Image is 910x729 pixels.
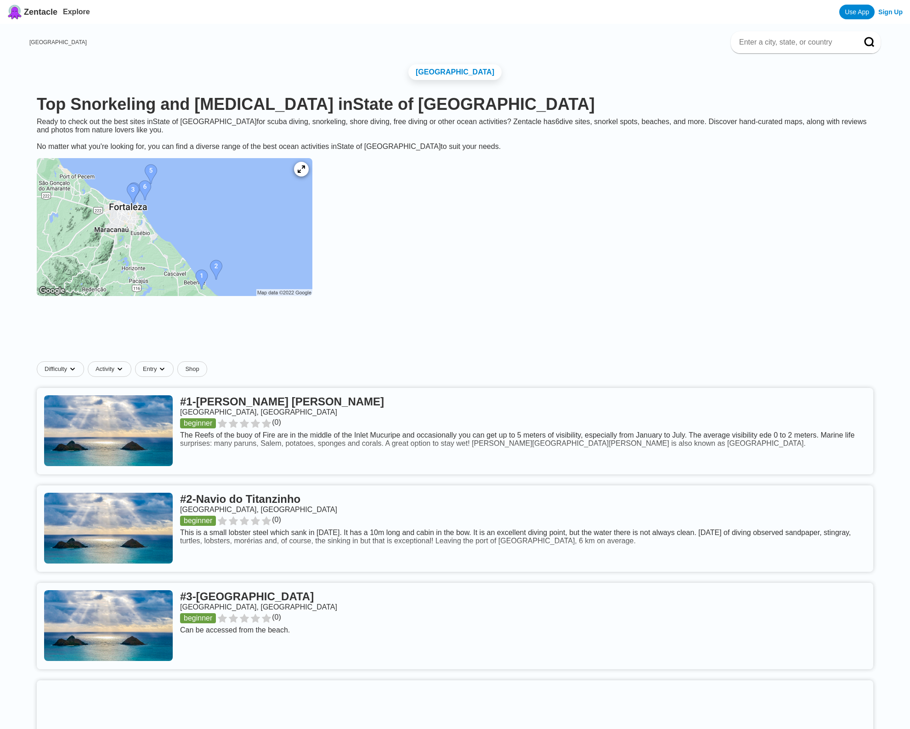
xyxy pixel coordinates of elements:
[37,158,312,296] img: State of Ceará dive site map
[158,365,166,373] img: dropdown caret
[96,365,114,373] span: Activity
[878,8,903,16] a: Sign Up
[45,365,67,373] span: Difficulty
[24,7,57,17] span: Zentacle
[7,5,57,19] a: Zentacle logoZentacle
[738,38,851,47] input: Enter a city, state, or country
[177,361,207,377] a: Shop
[232,313,678,354] iframe: Advertisement
[116,365,124,373] img: dropdown caret
[69,365,76,373] img: dropdown caret
[839,5,875,19] a: Use App
[7,5,22,19] img: Zentacle logo
[37,361,88,377] button: Difficultydropdown caret
[408,64,502,80] a: [GEOGRAPHIC_DATA]
[88,361,135,377] button: Activitydropdown caret
[135,361,177,377] button: Entrydropdown caret
[29,151,320,305] a: State of Ceará dive site map
[143,365,157,373] span: Entry
[37,95,873,114] h1: Top Snorkeling and [MEDICAL_DATA] in State of [GEOGRAPHIC_DATA]
[63,8,90,16] a: Explore
[29,39,87,46] a: [GEOGRAPHIC_DATA]
[29,118,881,151] div: Ready to check out the best sites in State of [GEOGRAPHIC_DATA] for scuba diving, snorkeling, sho...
